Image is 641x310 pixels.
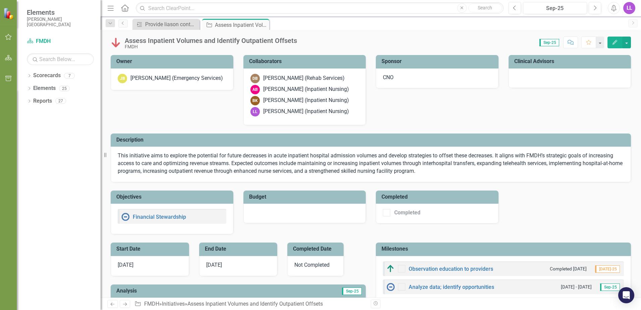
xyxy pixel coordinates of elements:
div: LL [250,107,260,116]
div: FMDH [125,44,297,49]
span: Sep-25 [539,39,559,46]
span: [DATE] [206,262,222,268]
h3: End Date [205,246,274,252]
div: Not Completed [287,256,344,276]
div: Assess Inpatient Volumes and Identify Outpatient Offsets [187,301,323,307]
div: 25 [59,86,70,91]
a: Scorecards [33,72,61,80]
a: Observation education to providers [409,266,493,272]
img: Below Plan [111,37,121,48]
img: Above Target [387,265,395,273]
a: FMDH [144,301,159,307]
div: [PERSON_NAME] (Emergency Services) [130,74,223,82]
input: Search Below... [27,53,94,65]
h3: Description [116,137,628,143]
span: [DATE] [118,262,133,268]
img: No Information [387,283,395,291]
img: No Information [121,213,129,221]
small: Completed [DATE] [550,266,587,272]
button: Sep-25 [523,2,587,14]
div: Assess Inpatient Volumes and Identify Outpatient Offsets [215,21,268,29]
div: 27 [55,98,66,104]
h3: Analysis [116,288,239,294]
div: DB [250,74,260,83]
h3: Completed Date [293,246,340,252]
div: Sep-25 [525,4,585,12]
span: CNO [383,74,394,81]
img: ClearPoint Strategy [3,7,15,19]
span: [DATE]-25 [595,265,620,273]
button: Search [468,3,502,13]
h3: Milestones [382,246,628,252]
h3: Clinical Advisors [514,58,628,64]
h3: Owner [116,58,230,64]
div: [PERSON_NAME] (Rehab Services) [263,74,345,82]
div: [PERSON_NAME] (Inpatient Nursing) [263,86,349,93]
h3: Sponsor [382,58,495,64]
a: Financial Stewardship [133,214,186,220]
small: [DATE] - [DATE] [561,284,592,290]
div: AB [250,85,260,94]
div: Open Intercom Messenger [618,287,634,303]
span: Search [478,5,492,10]
h3: Budget [249,194,363,200]
div: BK [250,96,260,105]
a: Elements [33,85,56,92]
a: Provide liason contact [134,20,198,29]
span: Sep-25 [600,283,620,291]
div: Provide liason contact [145,20,198,29]
a: Analyze data; identify opportunities [409,284,494,290]
span: Elements [27,8,94,16]
input: Search ClearPoint... [136,2,504,14]
a: Initiatives [162,301,185,307]
span: Sep-25 [342,288,362,295]
div: JB [118,74,127,83]
h3: Collaborators [249,58,363,64]
div: [PERSON_NAME] (Inpatient Nursing) [263,97,349,104]
p: This initiative aims to explore the potential for future decreases in acute inpatient hospital ad... [118,152,624,175]
h3: Objectives [116,194,230,200]
h3: Completed [382,194,495,200]
a: Reports [33,97,52,105]
div: Assess Inpatient Volumes and Identify Outpatient Offsets [125,37,297,44]
small: [PERSON_NAME][GEOGRAPHIC_DATA] [27,16,94,28]
button: LL [623,2,635,14]
h3: Start Date [116,246,186,252]
div: [PERSON_NAME] (Inpatient Nursing) [263,108,349,115]
div: » » [134,300,366,308]
div: 7 [64,73,75,79]
a: FMDH [27,38,94,45]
